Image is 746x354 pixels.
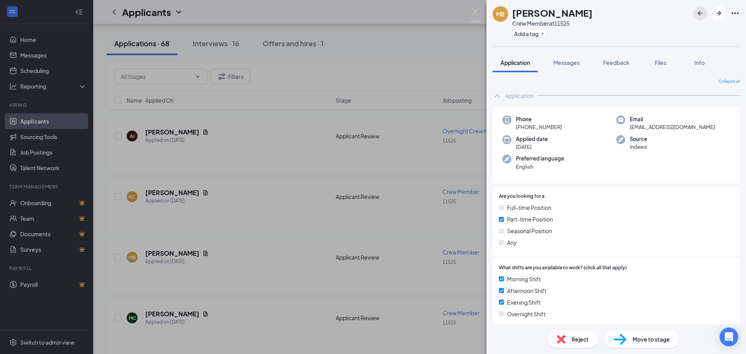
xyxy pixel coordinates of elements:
[630,135,647,143] span: Source
[500,59,530,66] span: Application
[516,123,562,131] span: [PHONE_NUMBER]
[516,163,564,171] span: English
[730,9,740,18] svg: Ellipses
[693,6,707,20] button: ArrowLeftNew
[714,9,723,18] svg: ArrowRight
[630,115,715,123] span: Email
[505,92,534,99] div: Application
[507,286,546,295] span: Afternoon Shift
[694,59,705,66] span: Info
[499,193,546,200] span: Are you looking for a:
[512,19,593,27] div: Crew Member at 11525
[720,328,738,346] div: Open Intercom Messenger
[507,298,540,307] span: Evening Shift
[507,203,551,212] span: Full-time Position
[695,9,705,18] svg: ArrowLeftNew
[633,335,670,344] span: Move to stage
[718,78,740,85] span: Collapse all
[512,30,547,38] button: PlusAdd a tag
[499,264,627,272] span: What shifts are you available to work? (click all that apply)
[630,143,647,151] span: Indeed
[603,59,629,66] span: Feedback
[516,135,548,143] span: Applied date
[507,275,541,283] span: Morning Shift
[540,31,545,36] svg: Plus
[493,91,502,100] svg: ChevronUp
[496,10,505,18] div: MB
[572,335,589,344] span: Reject
[655,59,666,66] span: Files
[516,143,548,151] span: [DATE]
[553,59,580,66] span: Messages
[507,227,552,235] span: Seasonal Position
[712,6,726,20] button: ArrowRight
[516,115,562,123] span: Phone
[512,6,593,19] h1: [PERSON_NAME]
[630,123,715,131] span: [EMAIL_ADDRESS][DOMAIN_NAME]
[516,155,564,162] span: Preferred language
[507,310,546,318] span: Overnight Shift
[507,215,553,223] span: Part-time Position
[507,238,517,247] span: Any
